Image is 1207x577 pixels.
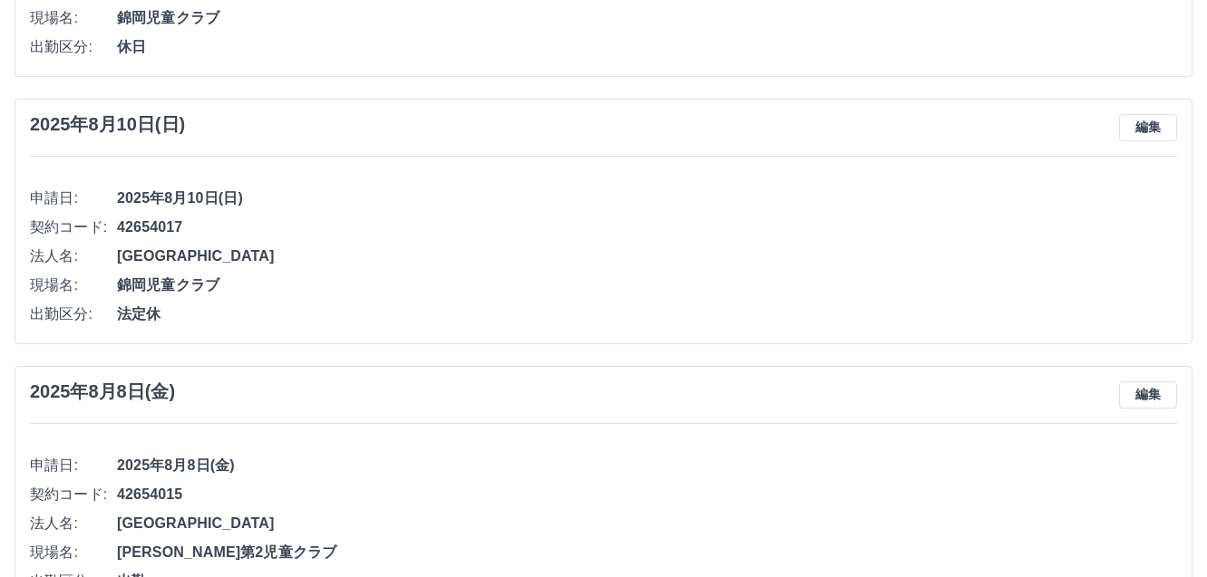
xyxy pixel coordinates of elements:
span: 2025年8月8日(金) [117,455,1177,476]
span: 現場名: [30,274,117,296]
span: 法人名: [30,513,117,534]
span: 出勤区分: [30,36,117,58]
span: 出勤区分: [30,303,117,325]
span: 法定休 [117,303,1177,325]
span: 42654015 [117,484,1177,505]
span: 現場名: [30,542,117,563]
span: 申請日: [30,188,117,209]
span: 錦岡児童クラブ [117,7,1177,29]
span: 錦岡児童クラブ [117,274,1177,296]
span: 契約コード: [30,216,117,238]
button: 編集 [1119,114,1177,141]
span: 契約コード: [30,484,117,505]
span: 現場名: [30,7,117,29]
span: 法人名: [30,245,117,267]
button: 編集 [1119,381,1177,409]
span: [GEOGRAPHIC_DATA] [117,245,1177,267]
h3: 2025年8月8日(金) [30,381,175,402]
span: 申請日: [30,455,117,476]
span: 42654017 [117,216,1177,238]
span: 休日 [117,36,1177,58]
span: 2025年8月10日(日) [117,188,1177,209]
span: [GEOGRAPHIC_DATA] [117,513,1177,534]
span: [PERSON_NAME]第2児童クラブ [117,542,1177,563]
h3: 2025年8月10日(日) [30,114,185,135]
